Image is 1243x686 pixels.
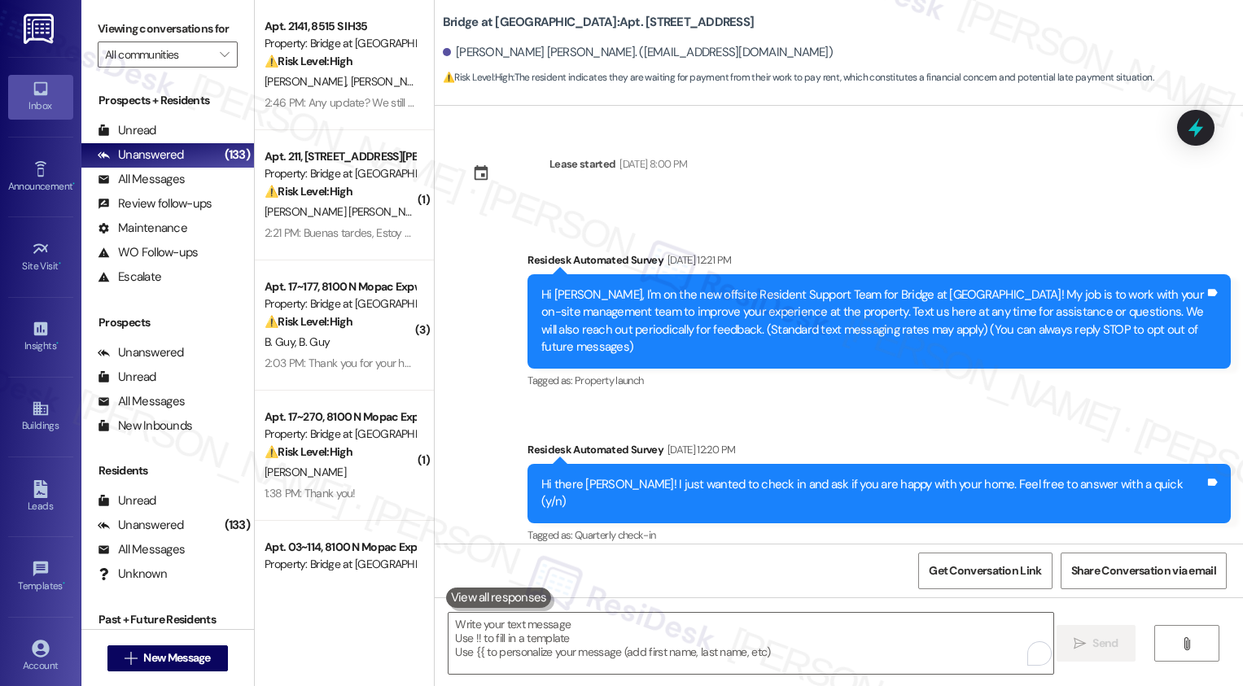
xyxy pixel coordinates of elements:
[541,286,1205,356] div: Hi [PERSON_NAME], I'm on the new offsite Resident Support Team for Bridge at [GEOGRAPHIC_DATA]! M...
[265,486,356,500] div: 1:38 PM: Thank you!
[98,541,185,558] div: All Messages
[98,566,167,583] div: Unknown
[265,74,351,89] span: [PERSON_NAME]
[81,92,254,109] div: Prospects + Residents
[98,122,156,139] div: Unread
[1071,562,1216,579] span: Share Conversation via email
[59,258,61,269] span: •
[8,555,73,599] a: Templates •
[107,645,228,671] button: New Message
[63,578,65,589] span: •
[1061,553,1227,589] button: Share Conversation via email
[663,251,731,269] div: [DATE] 12:21 PM
[443,71,513,84] strong: ⚠️ Risk Level: High
[527,251,1231,274] div: Residesk Automated Survey
[98,244,198,261] div: WO Follow-ups
[8,475,73,519] a: Leads
[98,344,184,361] div: Unanswered
[265,54,352,68] strong: ⚠️ Risk Level: High
[527,369,1231,392] div: Tagged as:
[265,18,415,35] div: Apt. 2141, 8515 S IH35
[265,295,415,312] div: Property: Bridge at [GEOGRAPHIC_DATA]
[56,338,59,349] span: •
[265,556,415,573] div: Property: Bridge at [GEOGRAPHIC_DATA]
[98,417,192,435] div: New Inbounds
[443,69,1153,86] span: : The resident indicates they are waiting for payment from their work to pay rent, which constitu...
[265,314,352,329] strong: ⚠️ Risk Level: High
[615,155,687,173] div: [DATE] 8:00 PM
[143,649,210,666] span: New Message
[1074,637,1086,650] i: 
[8,75,73,119] a: Inbox
[125,652,137,665] i: 
[265,539,415,556] div: Apt. 03~114, 8100 N Mopac Expwy
[299,334,330,349] span: B. Guy
[98,492,156,509] div: Unread
[105,42,212,68] input: All communities
[918,553,1052,589] button: Get Conversation Link
[575,528,655,542] span: Quarterly check-in
[98,220,187,237] div: Maintenance
[98,16,238,42] label: Viewing conversations for
[221,142,254,168] div: (133)
[265,204,430,219] span: [PERSON_NAME] [PERSON_NAME]
[1180,637,1193,650] i: 
[81,611,254,628] div: Past + Future Residents
[527,441,1231,464] div: Residesk Automated Survey
[265,444,352,459] strong: ⚠️ Risk Level: High
[220,48,229,61] i: 
[8,315,73,359] a: Insights •
[8,395,73,439] a: Buildings
[98,171,185,188] div: All Messages
[265,165,415,182] div: Property: Bridge at [GEOGRAPHIC_DATA]
[541,476,1205,511] div: Hi there [PERSON_NAME]! I just wanted to check in and ask if you are happy with your home. Feel f...
[929,562,1041,579] span: Get Conversation Link
[98,369,156,386] div: Unread
[98,146,184,164] div: Unanswered
[98,393,185,410] div: All Messages
[265,148,415,165] div: Apt. 211, [STREET_ADDRESS][PERSON_NAME]
[72,178,75,190] span: •
[221,513,254,538] div: (133)
[98,269,161,286] div: Escalate
[98,517,184,534] div: Unanswered
[8,635,73,679] a: Account
[1057,625,1136,662] button: Send
[265,184,352,199] strong: ⚠️ Risk Level: High
[443,44,833,61] div: [PERSON_NAME] [PERSON_NAME]. ([EMAIL_ADDRESS][DOMAIN_NAME])
[449,613,1053,674] textarea: To enrich screen reader interactions, please activate Accessibility in Grammarly extension settings
[663,441,735,458] div: [DATE] 12:20 PM
[1092,635,1118,652] span: Send
[265,334,299,349] span: B. Guy
[527,523,1231,547] div: Tagged as:
[98,195,212,212] div: Review follow-ups
[575,374,643,387] span: Property launch
[443,14,754,31] b: Bridge at [GEOGRAPHIC_DATA]: Apt. [STREET_ADDRESS]
[265,95,500,110] div: 2:46 PM: Any update? We still haven't heard back.
[549,155,616,173] div: Lease started
[81,314,254,331] div: Prospects
[265,465,346,479] span: [PERSON_NAME]
[265,356,490,370] div: 2:03 PM: Thank you for your help! Just paid it (-:
[265,278,415,295] div: Apt. 17~177, 8100 N Mopac Expwy
[265,426,415,443] div: Property: Bridge at [GEOGRAPHIC_DATA]
[81,462,254,479] div: Residents
[265,35,415,52] div: Property: Bridge at [GEOGRAPHIC_DATA]
[8,235,73,279] a: Site Visit •
[265,409,415,426] div: Apt. 17~270, 8100 N Mopac Expwy
[350,74,431,89] span: [PERSON_NAME]
[24,14,57,44] img: ResiDesk Logo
